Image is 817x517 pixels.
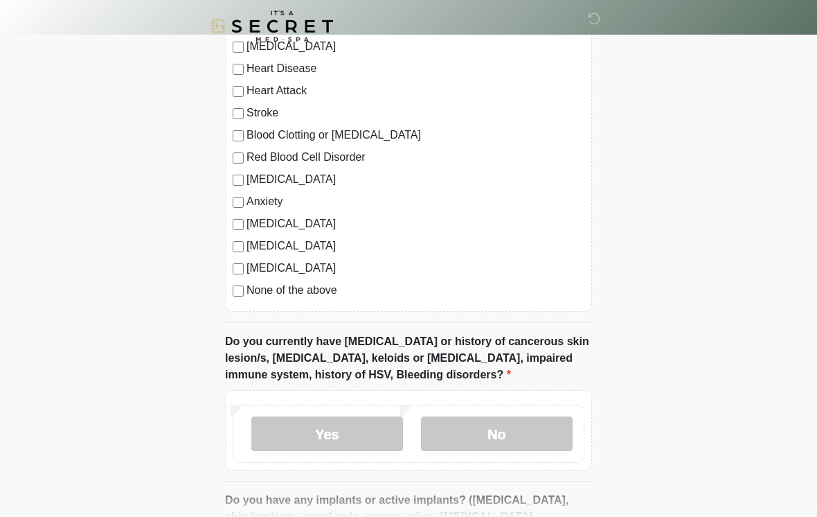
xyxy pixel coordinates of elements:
[246,127,584,143] label: Blood Clotting or [MEDICAL_DATA]
[246,260,584,277] label: [MEDICAL_DATA]
[233,108,244,119] input: Stroke
[233,86,244,97] input: Heart Attack
[246,216,584,232] label: [MEDICAL_DATA]
[421,417,573,451] label: No
[246,149,584,166] label: Red Blood Cell Disorder
[233,152,244,164] input: Red Blood Cell Disorder
[246,282,584,299] label: None of the above
[233,64,244,75] input: Heart Disease
[246,82,584,99] label: Heart Attack
[233,130,244,141] input: Blood Clotting or [MEDICAL_DATA]
[233,175,244,186] input: [MEDICAL_DATA]
[246,171,584,188] label: [MEDICAL_DATA]
[251,417,403,451] label: Yes
[233,241,244,252] input: [MEDICAL_DATA]
[233,263,244,274] input: [MEDICAL_DATA]
[233,219,244,230] input: [MEDICAL_DATA]
[246,105,584,121] label: Stroke
[233,197,244,208] input: Anxiety
[246,60,584,77] label: Heart Disease
[225,333,592,383] label: Do you currently have [MEDICAL_DATA] or history of cancerous skin lesion/s, [MEDICAL_DATA], keloi...
[211,10,333,42] img: It's A Secret Med Spa Logo
[246,193,584,210] label: Anxiety
[246,238,584,254] label: [MEDICAL_DATA]
[233,286,244,297] input: None of the above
